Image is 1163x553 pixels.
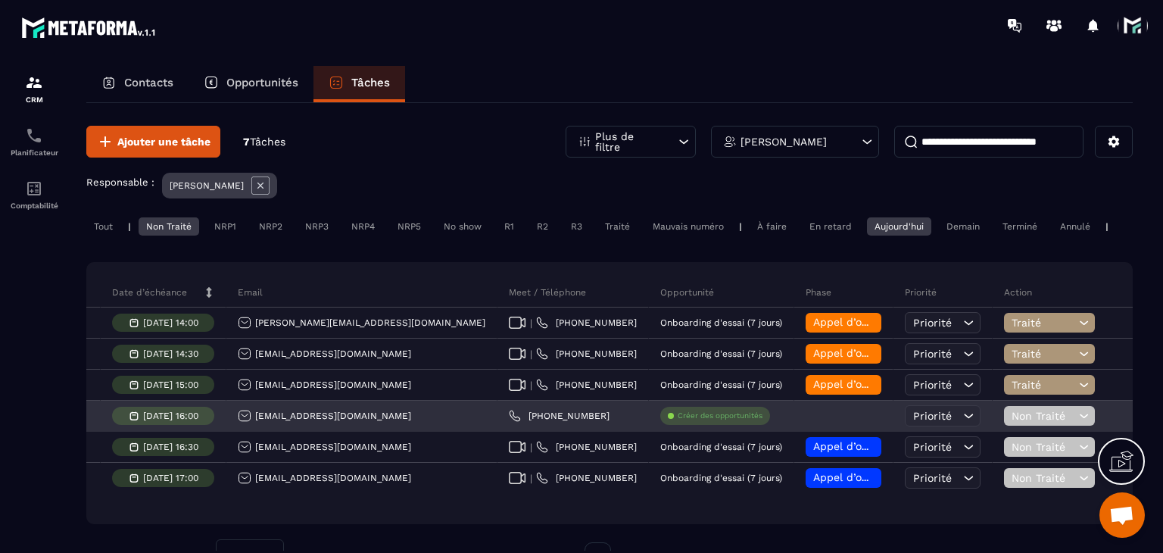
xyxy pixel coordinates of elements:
span: | [530,473,532,484]
a: [PHONE_NUMBER] [509,410,610,422]
p: Tâches [351,76,390,89]
span: Tâches [250,136,285,148]
div: No show [436,217,489,236]
div: En retard [802,217,859,236]
p: [DATE] 14:00 [143,317,198,328]
p: Créer des opportunités [678,411,762,421]
p: | [739,221,742,232]
a: [PHONE_NUMBER] [536,317,637,329]
p: | [1105,221,1108,232]
span: Traité [1012,379,1075,391]
div: R1 [497,217,522,236]
span: Priorité [913,410,952,422]
p: [DATE] 16:00 [143,411,198,421]
p: [PERSON_NAME] [170,180,244,191]
p: [DATE] 17:00 [143,473,198,483]
span: Priorité [913,441,952,453]
div: NRP2 [251,217,290,236]
p: Opportunités [226,76,298,89]
span: Traité [1012,317,1075,329]
p: Responsable : [86,177,154,188]
p: Plus de filtre [595,131,662,152]
a: accountantaccountantComptabilité [4,168,64,221]
span: Priorité [913,379,952,391]
span: Appel d’onboarding terminée [813,316,965,328]
span: | [530,317,532,329]
span: Priorité [913,472,952,484]
p: Meet / Téléphone [509,286,586,298]
p: [DATE] 15:00 [143,380,198,390]
a: [PHONE_NUMBER] [536,379,637,391]
span: Priorité [913,317,952,329]
p: [DATE] 16:30 [143,442,198,452]
div: Terminé [995,217,1045,236]
p: Onboarding d'essai (7 jours) [660,317,782,328]
p: Comptabilité [4,202,64,210]
div: Annulé [1052,217,1098,236]
p: Email [238,286,263,298]
a: formationformationCRM [4,62,64,115]
img: accountant [25,180,43,198]
p: Onboarding d'essai (7 jours) [660,442,782,452]
a: [PHONE_NUMBER] [536,348,637,360]
span: Traité [1012,348,1075,360]
a: schedulerschedulerPlanificateur [4,115,64,168]
p: [PERSON_NAME] [741,136,827,147]
p: 7 [243,135,285,149]
a: Ouvrir le chat [1099,492,1145,538]
p: Planificateur [4,148,64,157]
p: Date d’échéance [112,286,187,298]
span: | [530,380,532,391]
div: Aujourd'hui [867,217,931,236]
div: Non Traité [139,217,199,236]
span: | [530,348,532,360]
div: Mauvais numéro [645,217,731,236]
p: Contacts [124,76,173,89]
img: logo [21,14,157,41]
div: NRP4 [344,217,382,236]
span: Appel d’onboarding terminée [813,378,965,390]
span: Appel d’onboarding planifié [813,440,956,452]
span: Appel d’onboarding planifié [813,471,956,483]
p: [DATE] 14:30 [143,348,198,359]
div: NRP1 [207,217,244,236]
a: [PHONE_NUMBER] [536,441,637,453]
p: Onboarding d'essai (7 jours) [660,380,782,390]
a: Opportunités [189,66,313,102]
a: Tâches [313,66,405,102]
p: Priorité [905,286,937,298]
div: R2 [529,217,556,236]
p: CRM [4,95,64,104]
p: Onboarding d'essai (7 jours) [660,473,782,483]
span: Non Traité [1012,441,1075,453]
span: Priorité [913,348,952,360]
div: R3 [563,217,590,236]
p: Phase [806,286,831,298]
p: | [128,221,131,232]
span: Non Traité [1012,410,1075,422]
p: Opportunité [660,286,714,298]
p: Onboarding d'essai (7 jours) [660,348,782,359]
div: Tout [86,217,120,236]
div: NRP3 [298,217,336,236]
div: À faire [750,217,794,236]
span: | [530,442,532,453]
a: Contacts [86,66,189,102]
button: Ajouter une tâche [86,126,220,158]
div: Demain [939,217,987,236]
span: Non Traité [1012,472,1075,484]
a: [PHONE_NUMBER] [536,472,637,484]
span: Ajouter une tâche [117,134,210,149]
img: scheduler [25,127,43,145]
span: Appel d’onboarding terminée [813,347,965,359]
div: Traité [597,217,638,236]
div: NRP5 [390,217,429,236]
p: Action [1004,286,1032,298]
img: formation [25,73,43,92]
